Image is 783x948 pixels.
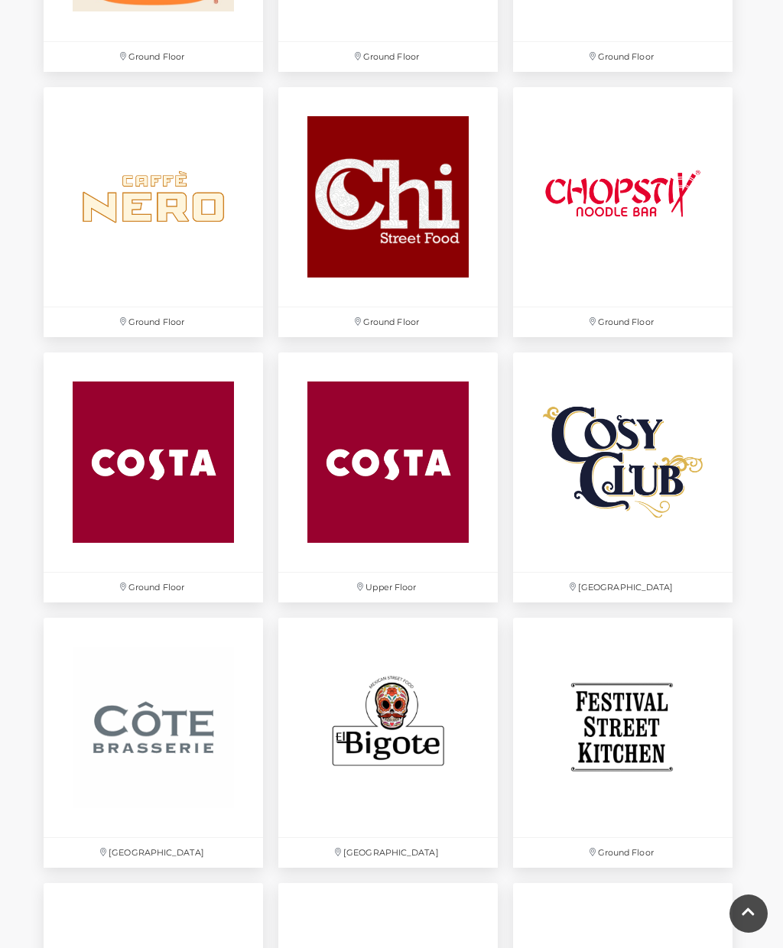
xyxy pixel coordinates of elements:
[505,80,740,345] a: Ground Floor
[44,42,263,72] p: Ground Floor
[271,80,505,345] a: Chi at Festival Place, Basingstoke Ground Floor
[278,573,498,602] p: Upper Floor
[271,610,505,875] a: [GEOGRAPHIC_DATA]
[44,838,263,868] p: [GEOGRAPHIC_DATA]
[36,610,271,875] a: [GEOGRAPHIC_DATA]
[44,307,263,337] p: Ground Floor
[44,573,263,602] p: Ground Floor
[278,87,498,307] img: Chi at Festival Place, Basingstoke
[278,42,498,72] p: Ground Floor
[278,307,498,337] p: Ground Floor
[513,42,733,72] p: Ground Floor
[505,610,740,875] a: Ground Floor
[36,345,271,610] a: Ground Floor
[513,573,733,602] p: [GEOGRAPHIC_DATA]
[505,345,740,610] a: [GEOGRAPHIC_DATA]
[513,838,733,868] p: Ground Floor
[513,307,733,337] p: Ground Floor
[36,80,271,345] a: Ground Floor
[271,345,505,610] a: Upper Floor
[278,838,498,868] p: [GEOGRAPHIC_DATA]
